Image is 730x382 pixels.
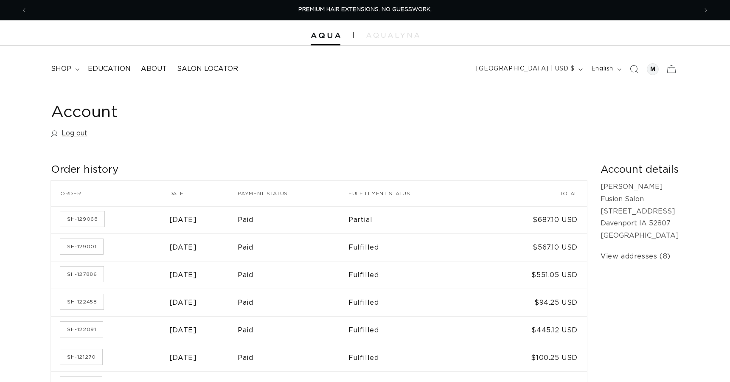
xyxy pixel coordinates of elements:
th: Order [51,181,169,206]
td: Fulfilled [348,261,481,289]
span: Education [88,65,131,73]
td: Fulfilled [348,233,481,261]
td: $551.05 USD [481,261,587,289]
a: Education [83,59,136,79]
td: Paid [238,233,348,261]
img: Aqua Hair Extensions [311,33,340,39]
td: Fulfilled [348,344,481,371]
td: Paid [238,261,348,289]
a: Log out [51,127,87,140]
button: [GEOGRAPHIC_DATA] | USD $ [471,61,586,77]
a: Order number SH-129001 [60,239,103,254]
td: $445.12 USD [481,316,587,344]
span: About [141,65,167,73]
time: [DATE] [169,327,197,334]
th: Total [481,181,587,206]
span: Salon Locator [177,65,238,73]
time: [DATE] [169,244,197,251]
td: Paid [238,316,348,344]
th: Fulfillment status [348,181,481,206]
span: shop [51,65,71,73]
a: Order number SH-121270 [60,349,102,365]
time: [DATE] [169,299,197,306]
time: [DATE] [169,216,197,223]
a: Salon Locator [172,59,243,79]
a: About [136,59,172,79]
td: Fulfilled [348,289,481,316]
td: Fulfilled [348,316,481,344]
td: $100.25 USD [481,344,587,371]
time: [DATE] [169,272,197,278]
a: Order number SH-122458 [60,294,104,309]
a: View addresses (8) [601,250,671,263]
summary: Search [625,60,643,79]
img: aqualyna.com [366,33,419,38]
th: Payment status [238,181,348,206]
button: Previous announcement [15,2,34,18]
th: Date [169,181,238,206]
button: English [586,61,625,77]
a: Order number SH-129068 [60,211,104,227]
td: $94.25 USD [481,289,587,316]
time: [DATE] [169,354,197,361]
button: Next announcement [696,2,715,18]
td: $687.10 USD [481,206,587,234]
p: [PERSON_NAME] Fusion Salon [STREET_ADDRESS] Davenport IA 52807 [GEOGRAPHIC_DATA] [601,181,679,242]
h2: Account details [601,163,679,177]
span: [GEOGRAPHIC_DATA] | USD $ [476,65,575,73]
h2: Order history [51,163,587,177]
td: Paid [238,206,348,234]
td: Paid [238,344,348,371]
a: Order number SH-122091 [60,322,103,337]
span: English [591,65,613,73]
td: $567.10 USD [481,233,587,261]
td: Partial [348,206,481,234]
td: Paid [238,289,348,316]
a: Order number SH-127886 [60,267,104,282]
h1: Account [51,102,679,123]
span: PREMIUM HAIR EXTENSIONS. NO GUESSWORK. [298,7,432,12]
summary: shop [46,59,83,79]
